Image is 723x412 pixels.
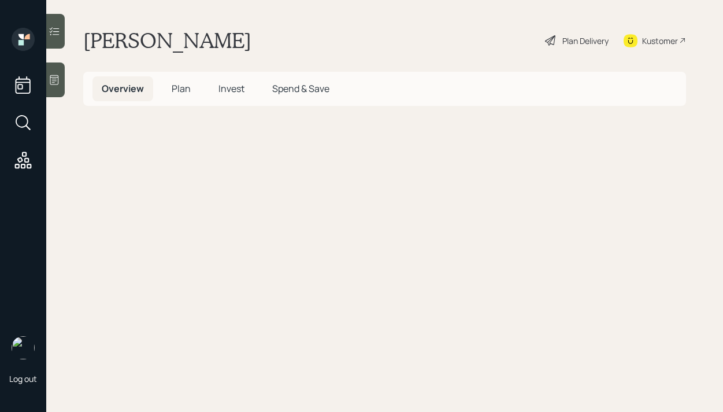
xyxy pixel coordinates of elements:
[12,336,35,359] img: aleksandra-headshot.png
[218,82,244,95] span: Invest
[562,35,609,47] div: Plan Delivery
[83,28,251,53] h1: [PERSON_NAME]
[9,373,37,384] div: Log out
[272,82,329,95] span: Spend & Save
[102,82,144,95] span: Overview
[172,82,191,95] span: Plan
[642,35,678,47] div: Kustomer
